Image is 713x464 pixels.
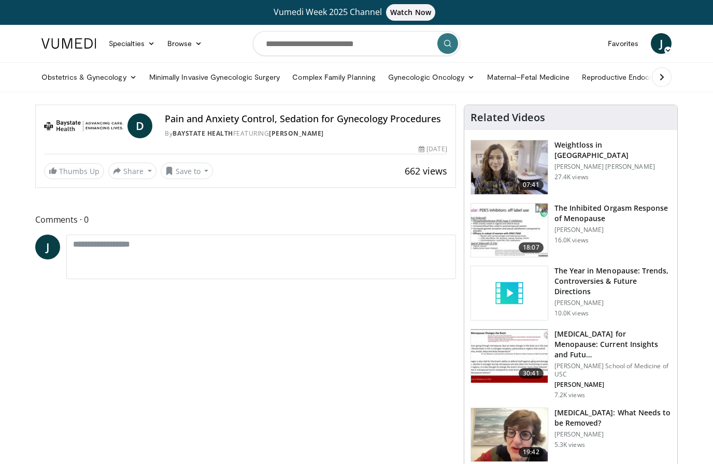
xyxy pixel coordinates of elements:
input: Search topics, interventions [253,31,460,56]
img: 4d0a4bbe-a17a-46ab-a4ad-f5554927e0d3.150x105_q85_crop-smart_upscale.jpg [471,408,548,462]
p: [PERSON_NAME] [PERSON_NAME] [554,163,671,171]
img: video_placeholder_short.svg [471,266,548,320]
p: 16.0K views [554,236,589,244]
div: By FEATURING [165,129,447,138]
a: Minimally Invasive Gynecologic Surgery [143,67,287,88]
div: [DATE] [419,144,447,154]
a: The Year in Menopause: Trends, Controversies & Future Directions [PERSON_NAME] 10.0K views [470,266,671,321]
h4: Pain and Anxiety Control, Sedation for Gynecology Procedures [165,113,447,125]
a: Gynecologic Oncology [382,67,481,88]
p: 27.4K views [554,173,589,181]
span: 07:41 [519,180,544,190]
a: Browse [161,33,209,54]
h3: [MEDICAL_DATA]: What Needs to be Removed? [554,408,671,428]
a: J [35,235,60,259]
img: 47271b8a-94f4-49c8-b914-2a3d3af03a9e.150x105_q85_crop-smart_upscale.jpg [471,329,548,383]
a: J [651,33,672,54]
a: D [127,113,152,138]
span: 662 views [405,165,447,177]
h3: The Year in Menopause: Trends, Controversies & Future Directions [554,266,671,297]
a: Specialties [103,33,161,54]
a: Vumedi Week 2025 ChannelWatch Now [43,4,670,21]
p: [PERSON_NAME] [554,226,671,234]
p: [PERSON_NAME] [554,381,671,389]
a: Baystate Health [173,129,233,138]
p: [PERSON_NAME] [554,299,671,307]
a: Complex Family Planning [286,67,382,88]
span: Watch Now [386,4,435,21]
a: Maternal–Fetal Medicine [481,67,576,88]
a: [PERSON_NAME] [269,129,324,138]
p: [PERSON_NAME] School of Medicine of USC [554,362,671,379]
h4: Related Videos [470,111,545,124]
img: 283c0f17-5e2d-42ba-a87c-168d447cdba4.150x105_q85_crop-smart_upscale.jpg [471,204,548,257]
a: 18:07 The Inhibited Orgasm Response of Menopause [PERSON_NAME] 16.0K views [470,203,671,258]
a: Favorites [602,33,645,54]
a: Thumbs Up [44,163,104,179]
h3: Weightloss in [GEOGRAPHIC_DATA] [554,140,671,161]
a: 07:41 Weightloss in [GEOGRAPHIC_DATA] [PERSON_NAME] [PERSON_NAME] 27.4K views [470,140,671,195]
a: 19:42 [MEDICAL_DATA]: What Needs to be Removed? [PERSON_NAME] 5.3K views [470,408,671,462]
p: 5.3K views [554,441,585,449]
span: 18:07 [519,242,544,253]
span: 19:42 [519,447,544,457]
button: Share [108,163,156,179]
button: Save to [161,163,213,179]
a: Obstetrics & Gynecology [35,67,143,88]
a: 30:41 [MEDICAL_DATA] for Menopause: Current Insights and Futu… [PERSON_NAME] School of Medicine o... [470,329,671,399]
p: 10.0K views [554,309,589,317]
img: Baystate Health [44,113,123,138]
h3: The Inhibited Orgasm Response of Menopause [554,203,671,224]
p: 7.2K views [554,391,585,399]
span: Comments 0 [35,213,456,226]
img: 9983fed1-7565-45be-8934-aef1103ce6e2.150x105_q85_crop-smart_upscale.jpg [471,140,548,194]
h3: [MEDICAL_DATA] for Menopause: Current Insights and Futu… [554,329,671,360]
img: VuMedi Logo [41,38,96,49]
p: [PERSON_NAME] [554,430,671,439]
span: 30:41 [519,368,544,379]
